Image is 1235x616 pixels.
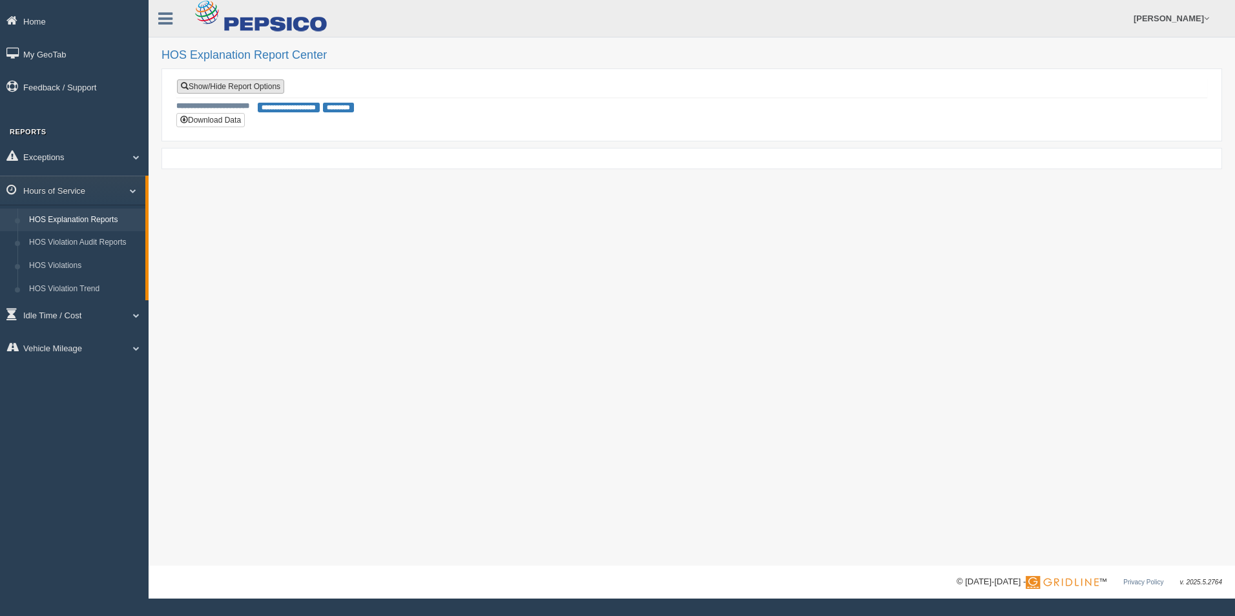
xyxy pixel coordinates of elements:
[177,79,284,94] a: Show/Hide Report Options
[1123,579,1163,586] a: Privacy Policy
[957,575,1222,589] div: © [DATE]-[DATE] - ™
[176,113,245,127] button: Download Data
[23,231,145,254] a: HOS Violation Audit Reports
[1180,579,1222,586] span: v. 2025.5.2764
[161,49,1222,62] h2: HOS Explanation Report Center
[23,209,145,232] a: HOS Explanation Reports
[23,254,145,278] a: HOS Violations
[1026,576,1099,589] img: Gridline
[23,278,145,301] a: HOS Violation Trend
